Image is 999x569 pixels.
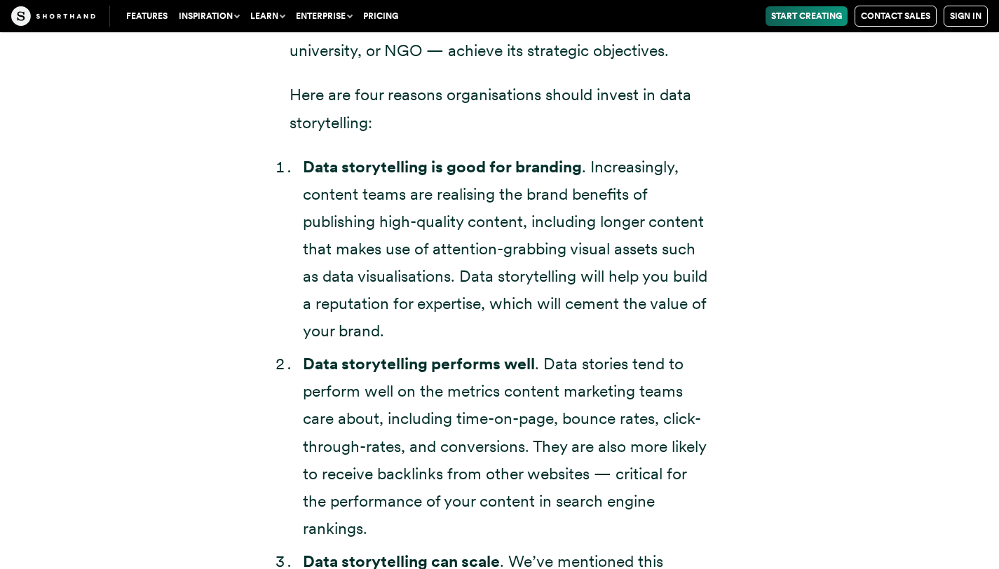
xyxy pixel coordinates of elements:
[290,6,358,26] button: Enterprise
[121,6,173,26] a: Features
[944,6,988,27] a: Sign in
[290,81,710,136] p: Here are four reasons organisations should invest in data storytelling:
[303,354,535,373] strong: Data storytelling performs well
[766,6,848,26] a: Start Creating
[11,6,95,26] img: The Craft
[303,350,710,542] li: . Data stories tend to perform well on the metrics content marketing teams care about, including ...
[855,6,937,27] a: Contact Sales
[173,6,245,26] button: Inspiration
[303,157,582,177] strong: Data storytelling is good for branding
[303,153,710,345] li: . Increasingly, content teams are realising the brand benefits of publishing high-quality content...
[358,6,404,26] a: Pricing
[245,6,290,26] button: Learn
